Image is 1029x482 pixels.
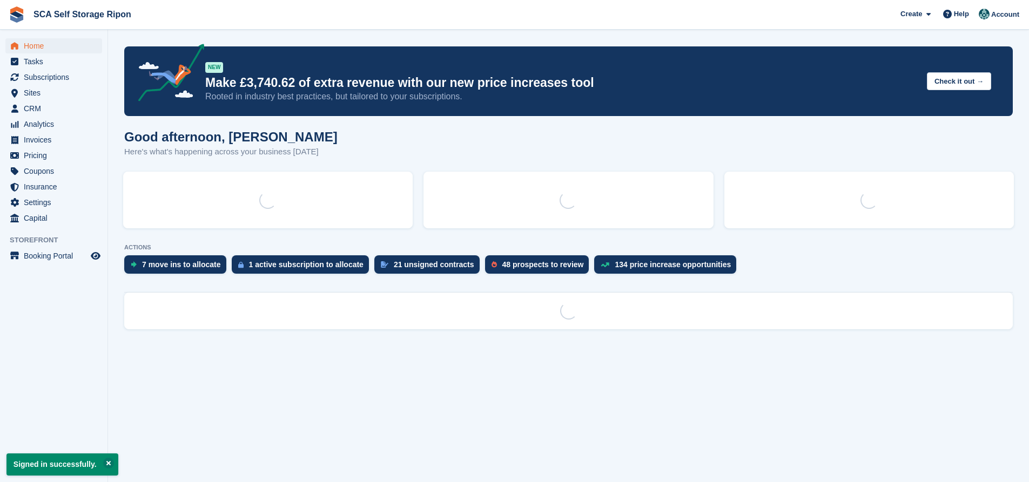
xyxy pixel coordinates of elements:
[5,211,102,226] a: menu
[24,117,89,132] span: Analytics
[5,248,102,263] a: menu
[24,132,89,147] span: Invoices
[492,261,497,268] img: prospect-51fa495bee0391a8d652442698ab0144808aea92771e9ea1ae160a38d050c398.svg
[232,255,374,279] a: 1 active subscription to allocate
[129,44,205,105] img: price-adjustments-announcement-icon-8257ccfd72463d97f412b2fc003d46551f7dbcb40ab6d574587a9cd5c0d94...
[24,248,89,263] span: Booking Portal
[9,6,25,23] img: stora-icon-8386f47178a22dfd0bd8f6a31ec36ba5ce8667c1dd55bd0f319d3a0aa187defe.svg
[374,255,485,279] a: 21 unsigned contracts
[205,62,223,73] div: NEW
[205,75,918,91] p: Make £3,740.62 of extra revenue with our new price increases tool
[24,164,89,179] span: Coupons
[601,262,609,267] img: price_increase_opportunities-93ffe204e8149a01c8c9dc8f82e8f89637d9d84a8eef4429ea346261dce0b2c0.svg
[24,38,89,53] span: Home
[131,261,137,268] img: move_ins_to_allocate_icon-fdf77a2bb77ea45bf5b3d319d69a93e2d87916cf1d5bf7949dd705db3b84f3ca.svg
[5,54,102,69] a: menu
[979,9,990,19] img: Bethany Bloodworth
[991,9,1019,20] span: Account
[124,244,1013,251] p: ACTIONS
[954,9,969,19] span: Help
[5,148,102,163] a: menu
[5,117,102,132] a: menu
[249,260,364,269] div: 1 active subscription to allocate
[6,453,118,476] p: Signed in successfully.
[24,179,89,194] span: Insurance
[24,211,89,226] span: Capital
[238,261,244,268] img: active_subscription_to_allocate_icon-d502201f5373d7db506a760aba3b589e785aa758c864c3986d89f69b8ff3...
[205,91,918,103] p: Rooted in industry best practices, but tailored to your subscriptions.
[24,85,89,100] span: Sites
[594,255,742,279] a: 134 price increase opportunities
[124,255,232,279] a: 7 move ins to allocate
[485,255,595,279] a: 48 prospects to review
[927,72,991,90] button: Check it out →
[24,195,89,210] span: Settings
[5,101,102,116] a: menu
[89,249,102,262] a: Preview store
[5,85,102,100] a: menu
[5,38,102,53] a: menu
[5,132,102,147] a: menu
[10,235,107,246] span: Storefront
[24,70,89,85] span: Subscriptions
[900,9,922,19] span: Create
[24,148,89,163] span: Pricing
[24,54,89,69] span: Tasks
[142,260,221,269] div: 7 move ins to allocate
[124,146,338,158] p: Here's what's happening across your business [DATE]
[394,260,474,269] div: 21 unsigned contracts
[5,70,102,85] a: menu
[5,164,102,179] a: menu
[5,195,102,210] a: menu
[502,260,584,269] div: 48 prospects to review
[615,260,731,269] div: 134 price increase opportunities
[24,101,89,116] span: CRM
[381,261,388,268] img: contract_signature_icon-13c848040528278c33f63329250d36e43548de30e8caae1d1a13099fd9432cc5.svg
[124,130,338,144] h1: Good afternoon, [PERSON_NAME]
[5,179,102,194] a: menu
[29,5,136,23] a: SCA Self Storage Ripon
